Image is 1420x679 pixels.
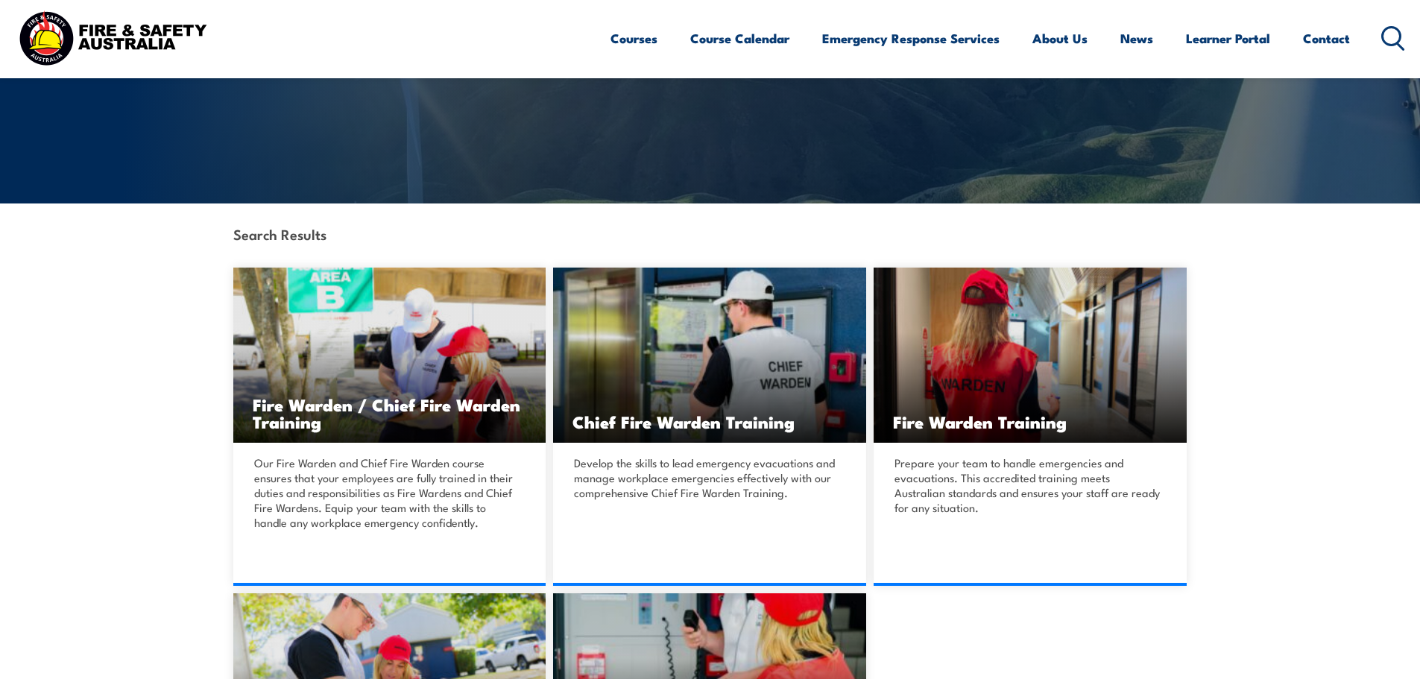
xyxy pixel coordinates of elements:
p: Our Fire Warden and Chief Fire Warden course ensures that your employees are fully trained in the... [254,455,521,530]
a: Contact [1303,19,1350,58]
a: Courses [610,19,657,58]
a: Fire Warden / Chief Fire Warden Training [233,268,546,443]
p: Develop the skills to lead emergency evacuations and manage workplace emergencies effectively wit... [574,455,841,500]
h3: Fire Warden / Chief Fire Warden Training [253,396,527,430]
h3: Chief Fire Warden Training [572,413,847,430]
img: Chief Fire Warden Training [553,268,866,443]
img: Fire Warden Training [874,268,1187,443]
a: About Us [1032,19,1088,58]
a: Learner Portal [1186,19,1270,58]
img: Fire Warden and Chief Fire Warden Training [233,268,546,443]
a: Course Calendar [690,19,789,58]
strong: Search Results [233,224,326,244]
a: News [1120,19,1153,58]
p: Prepare your team to handle emergencies and evacuations. This accredited training meets Australia... [894,455,1161,515]
a: Emergency Response Services [822,19,1000,58]
h3: Fire Warden Training [893,413,1167,430]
